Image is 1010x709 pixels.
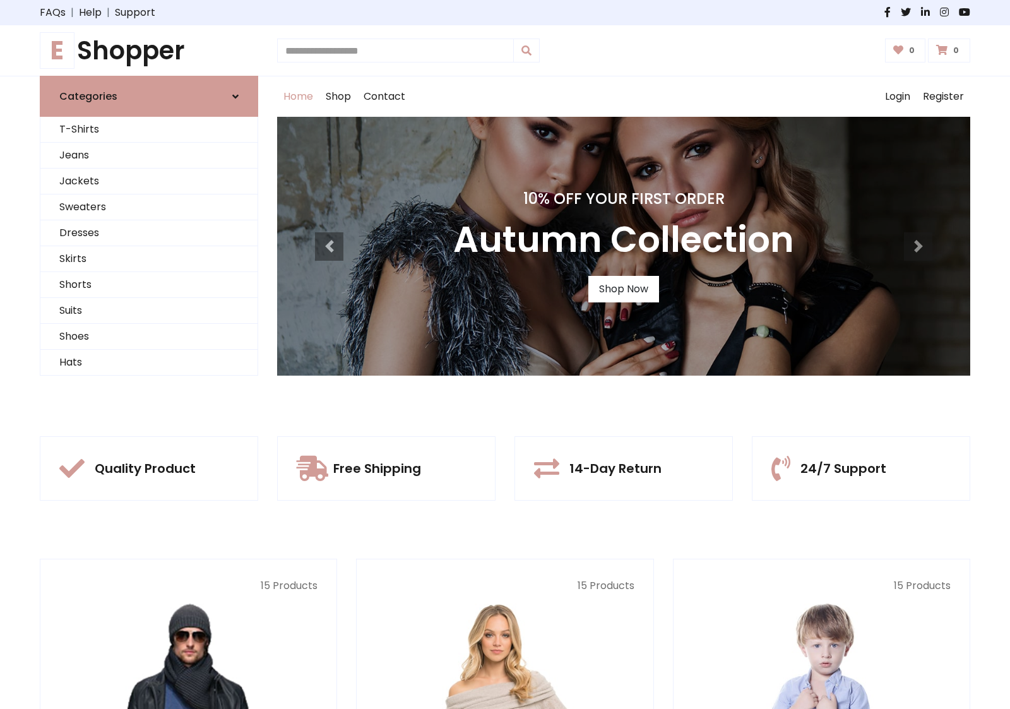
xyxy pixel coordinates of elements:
p: 15 Products [59,578,318,593]
h5: 14-Day Return [569,461,662,476]
a: Register [917,76,970,117]
a: Jeans [40,143,258,169]
a: 0 [885,39,926,63]
a: Categories [40,76,258,117]
a: Sweaters [40,194,258,220]
a: Shorts [40,272,258,298]
p: 15 Products [376,578,634,593]
a: Hats [40,350,258,376]
h6: Categories [59,90,117,102]
a: Support [115,5,155,20]
a: Skirts [40,246,258,272]
a: EShopper [40,35,258,66]
p: 15 Products [692,578,951,593]
h4: 10% Off Your First Order [453,190,794,208]
a: T-Shirts [40,117,258,143]
h3: Autumn Collection [453,218,794,261]
a: Dresses [40,220,258,246]
a: Shoes [40,324,258,350]
a: Jackets [40,169,258,194]
span: E [40,32,74,69]
a: Shop [319,76,357,117]
a: FAQs [40,5,66,20]
span: 0 [950,45,962,56]
h5: 24/7 Support [800,461,886,476]
span: | [102,5,115,20]
a: Help [79,5,102,20]
span: 0 [906,45,918,56]
a: Login [879,76,917,117]
a: 0 [928,39,970,63]
h5: Quality Product [95,461,196,476]
a: Contact [357,76,412,117]
a: Suits [40,298,258,324]
a: Shop Now [588,276,659,302]
span: | [66,5,79,20]
a: Home [277,76,319,117]
h1: Shopper [40,35,258,66]
h5: Free Shipping [333,461,421,476]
